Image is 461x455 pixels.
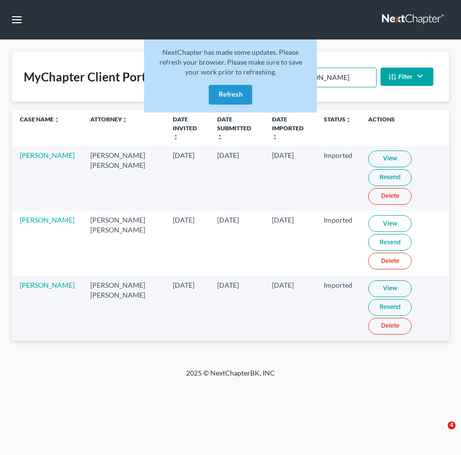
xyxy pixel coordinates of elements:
[54,117,60,123] i: unfold_more
[368,188,412,205] a: Delete
[291,68,376,87] input: Search...
[368,318,412,335] a: Delete
[272,134,278,140] i: unfold_more
[173,216,194,224] span: [DATE]
[368,253,412,269] a: Delete
[20,281,75,289] a: [PERSON_NAME]
[346,117,351,123] i: unfold_more
[217,281,239,289] span: [DATE]
[20,115,60,123] a: Case Nameunfold_more
[368,299,412,316] a: Resend
[122,117,128,123] i: unfold_more
[82,146,165,211] td: [PERSON_NAME] [PERSON_NAME]
[427,421,451,445] iframe: Intercom live chat
[316,211,360,276] td: Imported
[173,115,197,140] a: Date Invitedunfold_more
[20,151,75,159] a: [PERSON_NAME]
[316,146,360,211] td: Imported
[217,115,251,140] a: Date Submittedunfold_more
[368,234,412,251] a: Resend
[173,281,194,289] span: [DATE]
[272,115,304,140] a: Date Importedunfold_more
[448,421,456,429] span: 4
[360,110,449,146] th: Actions
[368,215,412,232] a: View
[316,276,360,341] td: Imported
[324,115,351,123] a: Statusunfold_more
[368,151,412,167] a: View
[20,216,75,224] a: [PERSON_NAME]
[159,48,302,76] span: NextChapter has made some updates. Please refresh your browser. Please make sure to save your wor...
[217,151,239,159] span: [DATE]
[173,134,179,140] i: unfold_more
[90,115,128,123] a: Attorneyunfold_more
[173,151,194,159] span: [DATE]
[53,368,408,386] div: 2025 © NextChapterBK, INC
[381,68,433,86] button: Filter
[217,134,223,140] i: unfold_more
[82,211,165,276] td: [PERSON_NAME] [PERSON_NAME]
[272,281,294,289] span: [DATE]
[209,85,252,105] button: Refresh
[368,169,412,186] a: Resend
[272,151,294,159] span: [DATE]
[368,280,412,297] a: View
[24,69,156,85] div: MyChapter Client Portal
[272,216,294,224] span: [DATE]
[82,276,165,341] td: [PERSON_NAME] [PERSON_NAME]
[217,216,239,224] span: [DATE]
